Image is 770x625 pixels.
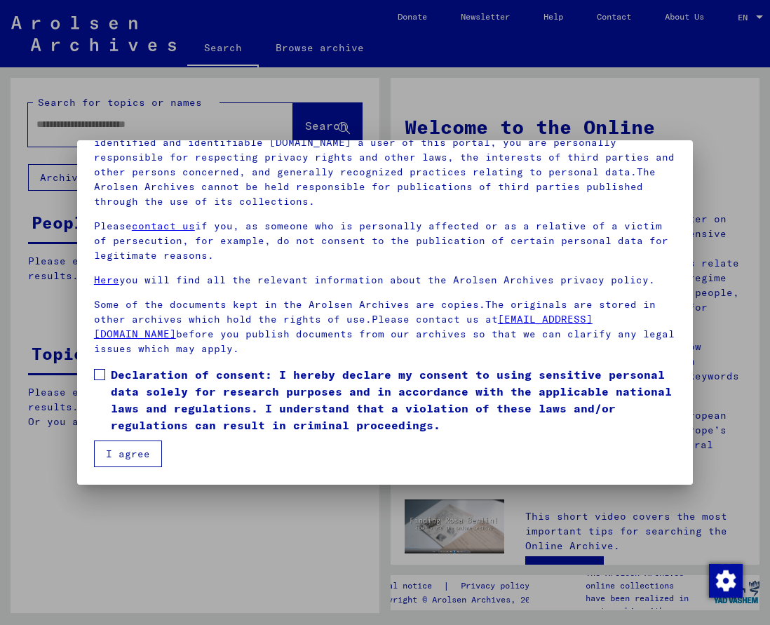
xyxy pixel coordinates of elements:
[709,564,743,598] img: Change consent
[94,219,676,263] p: Please if you, as someone who is personally affected or as a relative of a victim of persecution,...
[94,441,162,467] button: I agree
[111,366,676,434] span: Declaration of consent: I hereby declare my consent to using sensitive personal data solely for r...
[94,273,676,288] p: you will find all the relevant information about the Arolsen Archives privacy policy.
[94,274,119,286] a: Here
[94,121,676,209] p: Please note that this portal on victims of Nazi [MEDICAL_DATA] contains sensitive data on identif...
[132,220,195,232] a: contact us
[94,297,676,356] p: Some of the documents kept in the Arolsen Archives are copies.The originals are stored in other a...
